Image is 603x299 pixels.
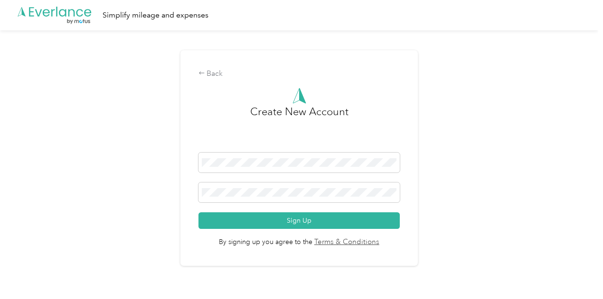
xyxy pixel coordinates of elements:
[103,9,208,21] div: Simplify mileage and expenses
[198,212,400,229] button: Sign Up
[198,68,400,80] div: Back
[198,229,400,248] span: By signing up you agree to the
[250,104,349,153] h3: Create New Account
[312,237,379,248] a: Terms & Conditions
